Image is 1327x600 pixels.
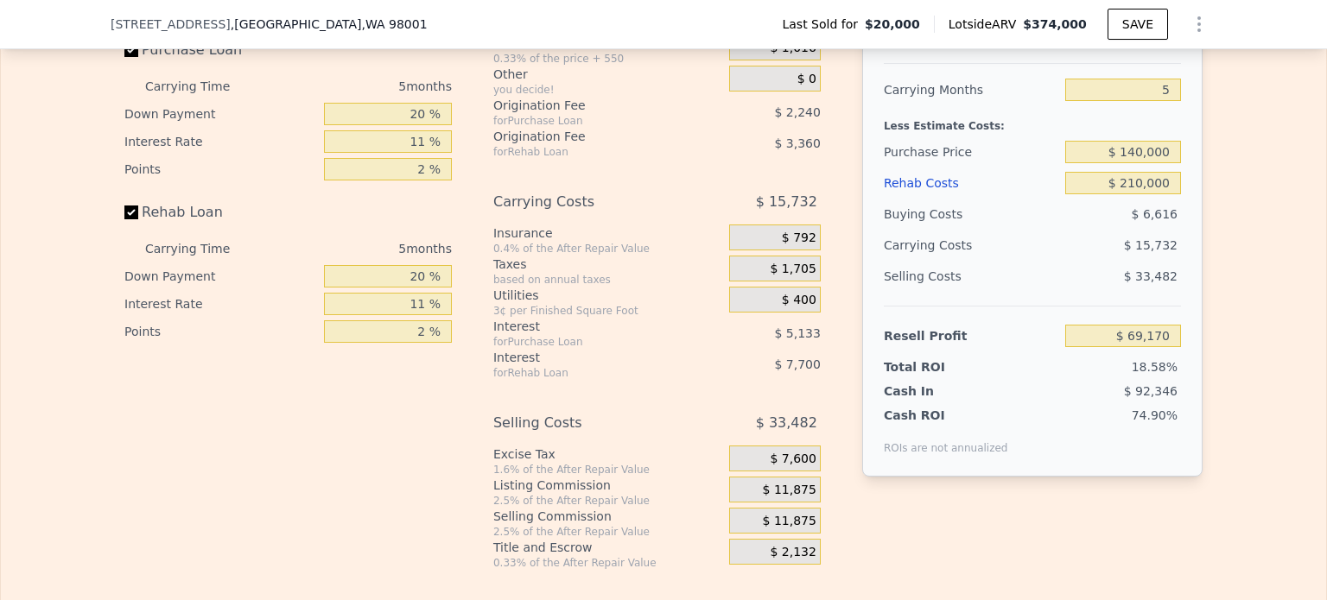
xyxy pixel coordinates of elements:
span: $20,000 [865,16,920,33]
div: Carrying Time [145,235,257,262]
div: Less Estimate Costs: [884,105,1181,136]
div: Resell Profit [884,320,1058,351]
span: $ 2,132 [770,545,816,560]
span: Last Sold for [782,16,865,33]
div: Carrying Costs [493,186,686,218]
span: $ 6,616 [1132,207,1178,221]
span: $ 7,600 [770,452,816,467]
div: Interest Rate [124,290,317,318]
div: 0.33% of the After Repair Value [493,556,722,570]
div: Points [124,155,317,183]
div: for Rehab Loan [493,366,686,380]
span: $ 5,133 [774,326,820,340]
div: ROIs are not annualized [884,424,1008,455]
span: [STREET_ADDRESS] [111,16,231,33]
div: Interest Rate [124,128,317,155]
div: 3¢ per Finished Square Foot [493,304,722,318]
button: SAVE [1108,9,1168,40]
div: 1.6% of the After Repair Value [493,463,722,477]
span: $ 33,482 [1124,269,1178,283]
div: Buying Costs [884,199,1058,230]
label: Purchase Loan [124,35,317,66]
div: for Rehab Loan [493,145,686,159]
div: Points [124,318,317,345]
div: based on annual taxes [493,273,722,287]
div: Total ROI [884,358,992,376]
span: $ 15,732 [1124,238,1178,252]
div: Down Payment [124,262,317,290]
div: Insurance [493,224,722,242]
div: Interest [493,349,686,366]
div: Rehab Costs [884,167,1058,199]
div: Carrying Time [145,73,257,100]
div: Cash ROI [884,407,1008,424]
div: Origination Fee [493,128,686,145]
div: for Purchase Loan [493,114,686,128]
div: 0.4% of the After Repair Value [493,242,722,256]
div: Taxes [493,256,722,273]
div: Listing Commission [493,477,722,494]
div: Down Payment [124,100,317,128]
div: Interest [493,318,686,335]
div: Carrying Costs [884,230,992,261]
div: you decide! [493,83,722,97]
div: Origination Fee [493,97,686,114]
div: Carrying Months [884,74,1058,105]
span: $ 11,875 [763,483,816,498]
span: Lotside ARV [949,16,1023,33]
div: 2.5% of the After Repair Value [493,494,722,508]
div: Excise Tax [493,445,722,463]
span: $ 33,482 [756,407,817,439]
span: $ 7,700 [774,357,820,371]
span: 74.90% [1132,408,1178,422]
div: 0.33% of the price + 550 [493,52,722,66]
div: 5 months [264,73,452,100]
span: $ 400 [782,293,816,308]
div: 5 months [264,235,452,262]
div: 2.5% of the After Repair Value [493,525,722,539]
span: $ 792 [782,231,816,246]
div: Purchase Price [884,136,1058,167]
span: $ 1,705 [770,262,816,277]
div: for Purchase Loan [493,335,686,349]
div: Cash In [884,382,992,400]
span: $ 3,360 [774,136,820,150]
span: , [GEOGRAPHIC_DATA] [231,16,428,33]
div: Other [493,66,722,83]
span: $ 11,875 [763,514,816,529]
span: $ 92,346 [1124,384,1178,398]
span: $ 15,732 [756,186,817,218]
div: Selling Commission [493,508,722,525]
span: 18.58% [1132,360,1178,374]
input: Purchase Loan [124,43,138,57]
div: Selling Costs [493,407,686,439]
div: Selling Costs [884,261,1058,292]
button: Show Options [1182,7,1216,41]
span: $ 2,240 [774,105,820,119]
div: Utilities [493,287,722,304]
span: $ 0 [797,72,816,87]
span: $374,000 [1023,17,1087,31]
label: Rehab Loan [124,197,317,228]
input: Rehab Loan [124,205,138,219]
div: Title and Escrow [493,539,722,556]
span: , WA 98001 [361,17,427,31]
